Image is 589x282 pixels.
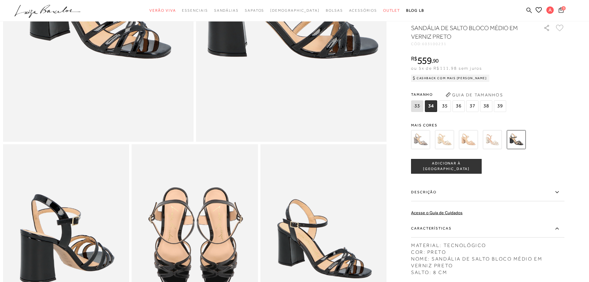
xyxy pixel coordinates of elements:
[349,8,377,13] span: Acessórios
[411,24,526,41] h1: SANDÁLIA DE SALTO BLOCO MÉDIO EM VERNIZ PRETO
[182,5,208,16] a: categoryNavScreenReaderText
[435,130,454,149] img: SANDÁLIA DE SALTO BLOCO MÉDIO EM METALIZADO OURO
[411,161,481,172] span: ADICIONAR À [GEOGRAPHIC_DATA]
[507,130,526,149] img: SANDÁLIA DE SALTO BLOCO MÉDIO EM VERNIZ PRETO
[270,8,320,13] span: [DEMOGRAPHIC_DATA]
[494,100,506,112] span: 39
[149,5,176,16] a: categoryNavScreenReaderText
[561,6,566,10] span: 3
[439,100,451,112] span: 35
[411,159,482,173] button: ADICIONAR À [GEOGRAPHIC_DATA]
[245,8,264,13] span: Sapatos
[452,100,465,112] span: 36
[406,5,424,16] a: BLOG LB
[411,239,564,276] div: MATERIAL: TECNOLÓGICO COR: PRETO NOME: SANDÁLIA DE SALTO BLOCO MÉDIO EM VERNIZ PRETO SALTO: 8 CM
[182,8,208,13] span: Essenciais
[411,74,489,82] div: Cashback com Mais [PERSON_NAME]
[214,8,239,13] span: Sandálias
[245,5,264,16] a: categoryNavScreenReaderText
[417,55,432,66] span: 559
[544,6,557,16] button: A
[466,100,479,112] span: 37
[411,100,423,112] span: 33
[326,5,343,16] a: categoryNavScreenReaderText
[349,5,377,16] a: categoryNavScreenReaderText
[433,57,439,64] span: 90
[459,130,478,149] img: SANDÁLIA DE SALTO BLOCO MÉDIO EM VERNIZ BEGE
[557,7,565,15] button: 3
[546,6,554,14] span: A
[411,183,564,201] label: Descrição
[422,42,447,46] span: 603100231
[411,210,463,215] a: Acesse o Guia de Cuidados
[432,58,439,63] i: ,
[383,5,400,16] a: categoryNavScreenReaderText
[411,130,430,149] img: SANDÁLIA DE SALTO BLOCO MÉDIO EM METALIZADO CHUMBO
[326,8,343,13] span: Bolsas
[411,123,564,127] span: Mais cores
[411,42,534,46] div: CÓD:
[425,100,437,112] span: 34
[149,8,176,13] span: Verão Viva
[411,90,508,99] span: Tamanho
[480,100,492,112] span: 38
[411,219,564,237] label: Características
[411,66,482,71] span: ou 5x de R$111,98 sem juros
[411,56,417,61] i: R$
[444,90,505,99] button: Guia de Tamanhos
[270,5,320,16] a: noSubCategoriesText
[406,8,424,13] span: BLOG LB
[483,130,502,149] img: SANDÁLIA DE SALTO BLOCO MÉDIO EM VERNIZ OFF WHITE
[214,5,239,16] a: categoryNavScreenReaderText
[383,8,400,13] span: Outlet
